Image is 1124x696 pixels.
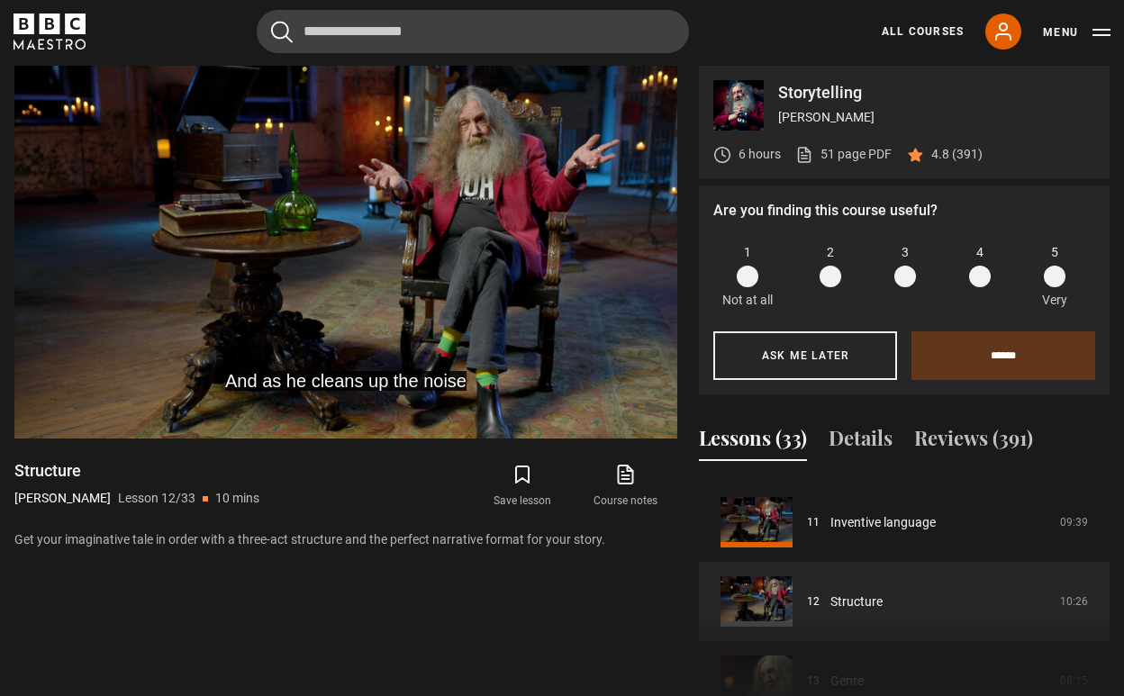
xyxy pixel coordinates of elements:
button: Toggle navigation [1043,23,1110,41]
p: Lesson 12/33 [118,489,195,508]
svg: BBC Maestro [14,14,86,50]
button: Save lesson [471,460,574,512]
p: [PERSON_NAME] [778,108,1095,127]
p: 4.8 (391) [931,145,983,164]
button: Ask me later [713,331,897,380]
button: Reviews (391) [914,423,1033,461]
a: Course notes [575,460,677,512]
button: Submit the search query [271,21,293,43]
span: 2 [827,243,834,262]
p: [PERSON_NAME] [14,489,111,508]
span: 4 [976,243,983,262]
p: 6 hours [739,145,781,164]
span: 5 [1051,243,1058,262]
p: 10 mins [215,489,259,508]
p: Are you finding this course useful? [713,200,1095,221]
a: Structure [830,592,883,611]
a: All Courses [882,23,964,40]
input: Search [257,10,689,53]
a: Inventive language [830,513,936,532]
span: 1 [744,243,751,262]
span: 3 [902,243,909,262]
p: Storytelling [778,85,1095,101]
button: Details [829,423,893,461]
button: Lessons (33) [699,423,807,461]
h1: Structure [14,460,259,482]
p: Not at all [722,291,773,310]
p: Get your imaginative tale in order with a three-act structure and the perfect narrative format fo... [14,530,677,549]
a: 51 page PDF [795,145,892,164]
p: Very [1037,291,1072,310]
video-js: Video Player [14,66,677,438]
